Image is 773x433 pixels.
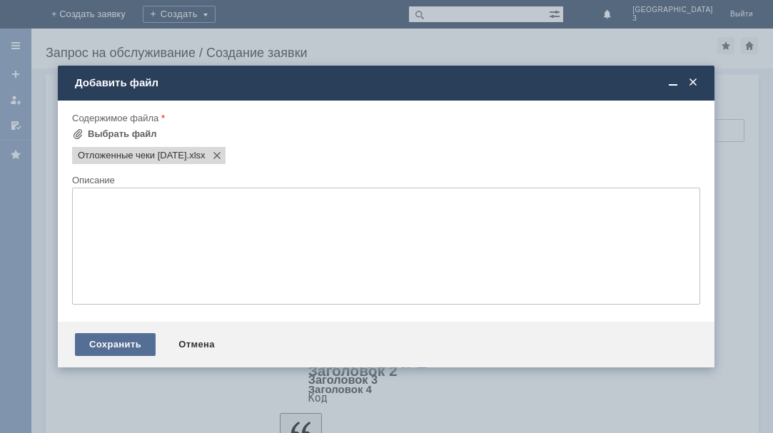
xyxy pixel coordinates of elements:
span: Закрыть [686,76,700,89]
span: Свернуть (Ctrl + M) [666,76,680,89]
div: Описание [72,175,697,185]
span: Отложенные чеки 19.09.2025.xlsx [78,150,187,161]
span: Отложенные чеки 19.09.2025.xlsx [187,150,206,161]
div: Добавить файл [75,76,700,89]
div: Выбрать файл [88,128,157,140]
div: Содержимое файла [72,113,697,123]
div: [PERSON_NAME] [PERSON_NAME]А / [PERSON_NAME] удалить отложенные чеки. [6,6,208,40]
